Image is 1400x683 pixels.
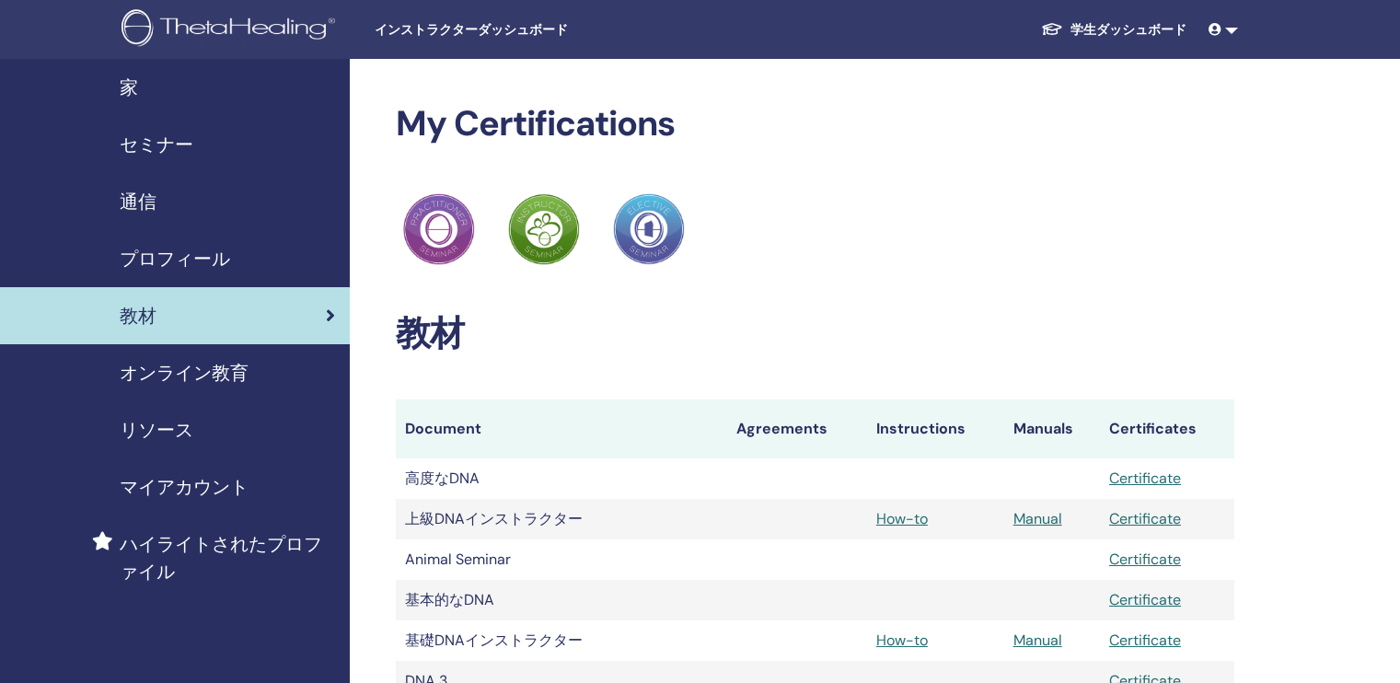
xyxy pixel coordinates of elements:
a: Certificate [1109,590,1181,609]
span: 家 [120,74,138,101]
h2: 教材 [396,313,1234,355]
span: オンライン教育 [120,359,249,387]
th: Manuals [1004,399,1100,458]
td: 高度なDNA [396,458,727,499]
td: 上級DNAインストラクター [396,499,727,539]
a: 学生ダッシュボード [1026,13,1201,47]
td: 基本的なDNA [396,580,727,620]
span: プロフィール [120,245,230,272]
a: Certificate [1109,631,1181,650]
a: Certificate [1109,509,1181,528]
a: How-to [876,509,928,528]
img: 開業医 [403,193,475,265]
font: 学生ダッシュボード [1070,21,1186,38]
td: 基礎DNAインストラクター [396,620,727,661]
th: Agreements [727,399,867,458]
span: 通信 [120,188,156,215]
span: 教材 [120,302,156,330]
a: Certificate [1109,550,1181,569]
h2: My Certifications [396,103,1234,145]
td: Animal Seminar [396,539,727,580]
th: Document [396,399,727,458]
a: Manual [1013,509,1062,528]
a: Manual [1013,631,1062,650]
a: How-to [876,631,928,650]
img: Practitioner [613,193,685,265]
img: 開業医 [508,193,580,265]
th: Certificates [1100,399,1234,458]
img: graduation-cap-white.svg [1041,21,1063,37]
span: インストラクターダッシュボード [375,20,651,40]
th: Instructions [867,399,1004,458]
span: セミナー [120,131,193,158]
img: logo.png [121,9,341,51]
span: マイアカウント [120,473,249,501]
span: ハイライトされたプロファイル [120,530,335,585]
a: Certificate [1109,469,1181,488]
span: リソース [120,416,193,444]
